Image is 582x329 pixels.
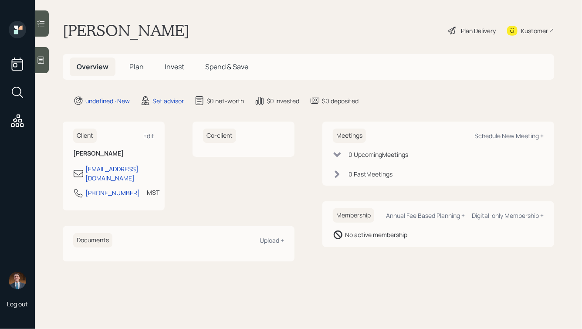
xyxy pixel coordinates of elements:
[152,96,184,105] div: Set advisor
[143,132,154,140] div: Edit
[9,272,26,289] img: hunter_neumayer.jpg
[85,96,130,105] div: undefined · New
[333,208,374,223] h6: Membership
[85,164,154,183] div: [EMAIL_ADDRESS][DOMAIN_NAME]
[73,150,154,157] h6: [PERSON_NAME]
[474,132,544,140] div: Schedule New Meeting +
[472,211,544,220] div: Digital-only Membership +
[386,211,465,220] div: Annual Fee Based Planning +
[205,62,248,71] span: Spend & Save
[206,96,244,105] div: $0 net-worth
[349,170,393,179] div: 0 Past Meeting s
[322,96,359,105] div: $0 deposited
[147,188,159,197] div: MST
[349,150,408,159] div: 0 Upcoming Meeting s
[73,129,97,143] h6: Client
[77,62,108,71] span: Overview
[165,62,184,71] span: Invest
[345,230,407,239] div: No active membership
[63,21,189,40] h1: [PERSON_NAME]
[85,188,140,197] div: [PHONE_NUMBER]
[203,129,236,143] h6: Co-client
[333,129,366,143] h6: Meetings
[267,96,299,105] div: $0 invested
[461,26,496,35] div: Plan Delivery
[260,236,284,244] div: Upload +
[73,233,112,248] h6: Documents
[129,62,144,71] span: Plan
[7,300,28,308] div: Log out
[521,26,548,35] div: Kustomer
